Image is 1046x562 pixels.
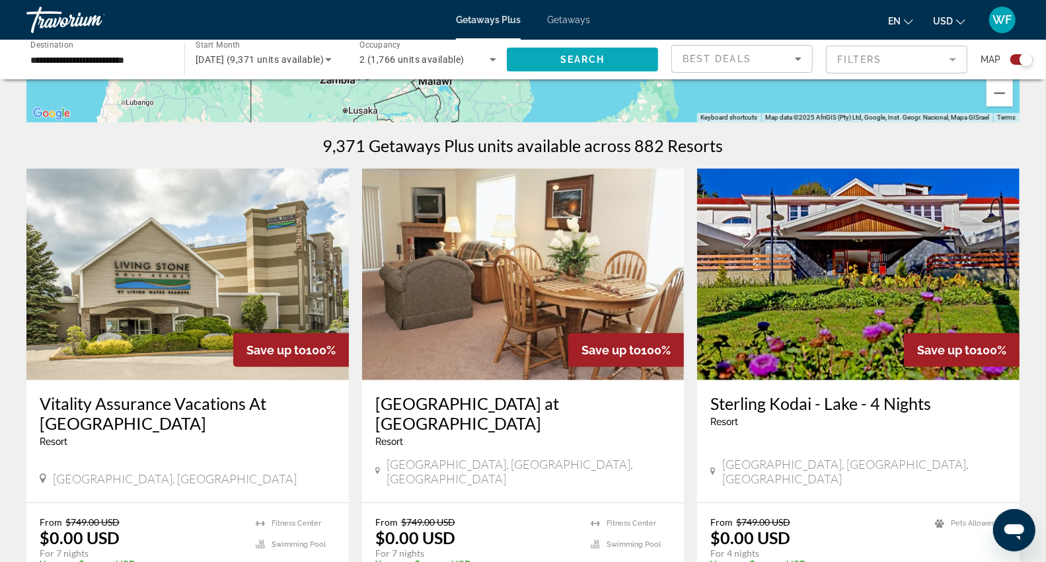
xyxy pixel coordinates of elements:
a: [GEOGRAPHIC_DATA] at [GEOGRAPHIC_DATA] [375,393,671,433]
h1: 9,371 Getaways Plus units available across 882 Resorts [323,136,724,155]
span: [GEOGRAPHIC_DATA], [GEOGRAPHIC_DATA] [53,471,297,486]
span: Swimming Pool [607,540,661,549]
a: Terms (opens in new tab) [997,114,1016,121]
p: $0.00 USD [40,528,120,547]
button: Zoom out [987,80,1013,106]
span: Resort [40,436,67,447]
span: Start Month [196,41,240,50]
div: 100% [568,333,684,367]
img: 3719E01L.jpg [697,169,1020,380]
span: Resort [710,417,738,427]
span: Save up to [246,343,306,357]
span: Best Deals [683,54,751,64]
span: From [710,516,733,528]
span: Fitness Center [607,519,656,528]
button: Change currency [933,11,965,30]
button: User Menu [985,6,1020,34]
p: For 4 nights [710,547,922,559]
span: en [888,16,901,26]
span: Fitness Center [272,519,321,528]
a: Travorium [26,3,159,37]
span: Save up to [581,343,641,357]
p: $0.00 USD [710,528,790,547]
span: WF [993,13,1012,26]
a: Open this area in Google Maps (opens a new window) [30,105,73,122]
p: For 7 nights [375,547,578,559]
button: Change language [888,11,913,30]
div: 100% [233,333,349,367]
span: 2 (1,766 units available) [359,54,465,65]
span: [DATE] (9,371 units available) [196,54,324,65]
span: From [375,516,398,528]
span: Search [560,54,605,65]
span: Destination [30,40,73,50]
span: Save up to [917,343,977,357]
img: 2101I01L.jpg [362,169,685,380]
p: $0.00 USD [375,528,455,547]
span: Occupancy [359,41,401,50]
span: From [40,516,62,528]
span: Swimming Pool [272,540,326,549]
span: Map [981,50,1000,69]
span: Resort [375,436,403,447]
a: Getaways [547,15,590,25]
a: Sterling Kodai - Lake - 4 Nights [710,393,1006,413]
span: Pets Allowed [951,519,996,528]
button: Filter [826,45,967,74]
button: Keyboard shortcuts [700,113,757,122]
img: D571E01X.jpg [26,169,349,380]
button: Search [507,48,658,71]
iframe: Button to launch messaging window [993,509,1035,551]
span: USD [933,16,953,26]
span: Map data ©2025 AfriGIS (Pty) Ltd, Google, Inst. Geogr. Nacional, Mapa GISrael [765,114,989,121]
div: 100% [904,333,1020,367]
span: [GEOGRAPHIC_DATA], [GEOGRAPHIC_DATA], [GEOGRAPHIC_DATA] [722,457,1006,486]
span: $749.00 USD [65,516,120,528]
a: Getaways Plus [456,15,521,25]
span: [GEOGRAPHIC_DATA], [GEOGRAPHIC_DATA], [GEOGRAPHIC_DATA] [387,457,671,486]
mat-select: Sort by [683,51,802,67]
p: For 7 nights [40,547,243,559]
span: $749.00 USD [736,516,790,528]
span: $749.00 USD [401,516,455,528]
a: Vitality Assurance Vacations At [GEOGRAPHIC_DATA] [40,393,336,433]
img: Google [30,105,73,122]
